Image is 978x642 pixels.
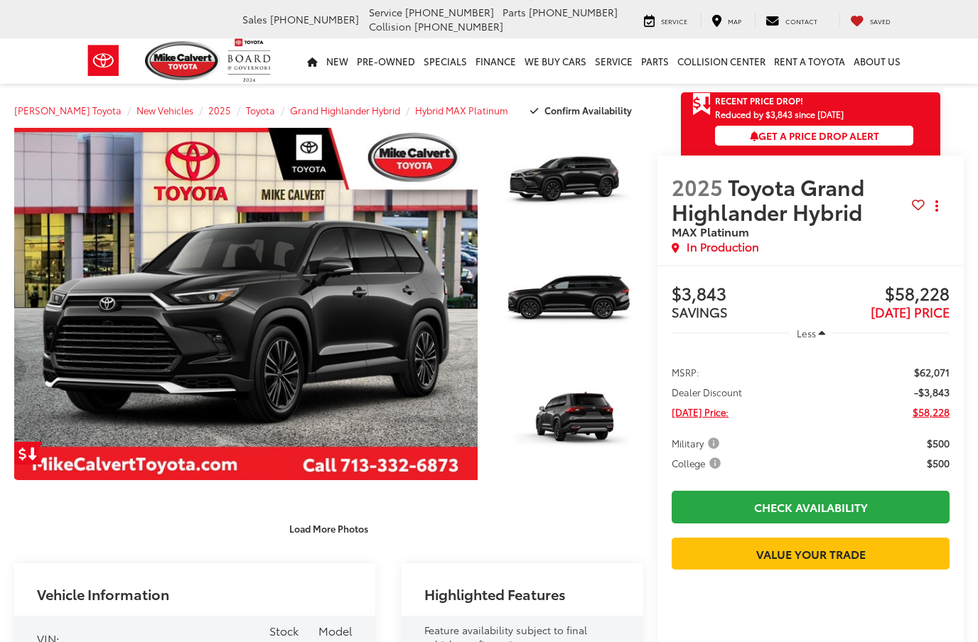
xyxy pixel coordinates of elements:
img: Toyota [77,38,130,84]
a: About Us [849,38,905,84]
span: Contact [785,16,817,26]
a: Service [633,13,698,27]
span: Reduced by $3,843 since [DATE] [715,109,913,119]
span: SAVINGS [672,303,728,321]
a: Check Availability [672,491,950,523]
a: Finance [471,38,520,84]
a: Contact [755,13,828,27]
span: Less [797,327,816,339]
span: Parts [503,5,526,19]
a: Parts [637,38,673,84]
a: Pre-Owned [353,38,419,84]
img: Mike Calvert Toyota [145,41,220,80]
img: 2025 Toyota Grand Highlander Hybrid Hybrid MAX Platinum [492,367,645,482]
button: Less [790,320,832,346]
span: In Production [687,239,759,255]
span: [PHONE_NUMBER] [529,5,618,19]
span: Service [369,5,402,19]
span: MSRP: [672,365,699,379]
img: 2025 Toyota Grand Highlander Hybrid Hybrid MAX Platinum [492,247,645,361]
a: Service [591,38,637,84]
span: Dealer Discount [672,385,742,399]
span: $500 [927,436,950,450]
span: Toyota Grand Highlander Hybrid [672,171,867,227]
span: $3,843 [672,284,810,305]
a: [PERSON_NAME] Toyota [14,104,122,116]
span: Get a Price Drop Alert [750,129,879,143]
button: Military [672,436,724,450]
span: dropdown dots [935,200,938,212]
span: [PHONE_NUMBER] [270,12,359,26]
a: New Vehicles [136,104,193,116]
span: $58,228 [811,284,950,305]
span: $58,228 [913,405,950,419]
span: 2025 [672,171,723,202]
a: Specials [419,38,471,84]
a: Map [701,13,752,27]
a: WE BUY CARS [520,38,591,84]
a: Expand Photo 0 [14,128,478,480]
img: 2025 Toyota Grand Highlander Hybrid Hybrid MAX Platinum [492,127,645,241]
a: Toyota [246,104,275,116]
a: Rent a Toyota [770,38,849,84]
span: [PHONE_NUMBER] [414,19,503,33]
span: [PHONE_NUMBER] [405,5,494,19]
button: Load More Photos [279,516,378,541]
a: Value Your Trade [672,538,950,570]
span: Get Price Drop Alert [692,92,711,116]
span: MAX Platinum [672,223,749,239]
a: Get Price Drop Alert Recent Price Drop! [681,92,940,109]
span: College [672,456,724,470]
a: Expand Photo 2 [493,248,643,360]
span: Military [672,436,722,450]
span: Sales [242,12,267,26]
a: Expand Photo 3 [493,368,643,480]
a: New [322,38,353,84]
span: Recent Price Drop! [715,94,803,107]
a: Get Price Drop Alert [14,442,43,464]
span: [DATE] Price: [672,405,729,419]
a: Hybrid MAX Platinum [415,104,508,116]
button: College [672,456,726,470]
span: Service [661,16,687,26]
a: My Saved Vehicles [839,13,901,27]
button: Confirm Availability [522,98,644,123]
span: -$3,843 [914,385,950,399]
img: 2025 Toyota Grand Highlander Hybrid Hybrid MAX Platinum [9,126,482,481]
a: Grand Highlander Hybrid [290,104,400,116]
span: Collision [369,19,412,33]
h2: Vehicle Information [37,586,169,602]
span: $62,071 [914,365,950,379]
a: Expand Photo 1 [493,128,643,240]
span: Saved [870,16,891,26]
span: $500 [927,456,950,470]
button: Actions [925,194,950,219]
h2: Highlighted Features [424,586,566,602]
span: Map [728,16,741,26]
span: [DATE] PRICE [871,303,950,321]
a: Home [303,38,322,84]
span: Confirm Availability [544,104,632,116]
a: 2025 [208,104,231,116]
a: Collision Center [673,38,770,84]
